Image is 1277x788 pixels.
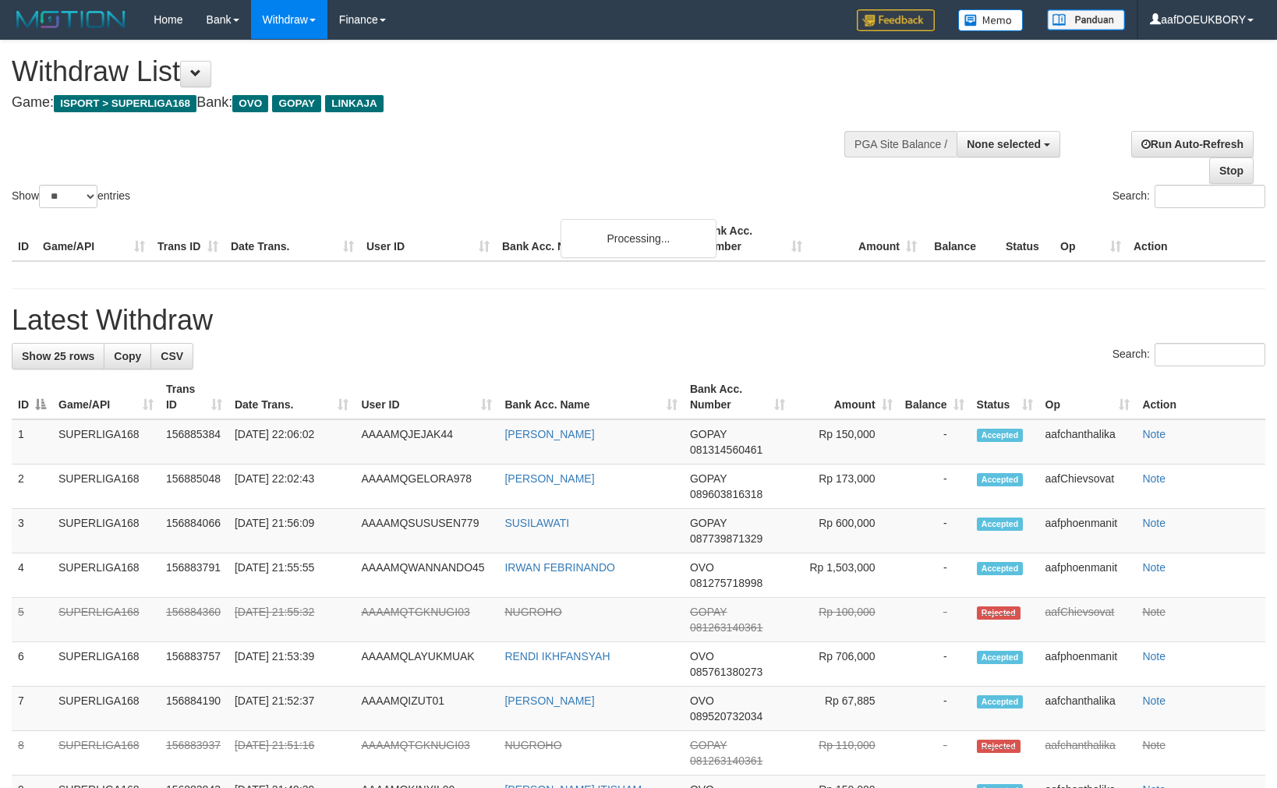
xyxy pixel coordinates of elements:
[52,687,160,731] td: SUPERLIGA168
[504,606,561,618] a: NUGROHO
[899,509,971,553] td: -
[160,375,228,419] th: Trans ID: activate to sort column ascending
[690,650,714,663] span: OVO
[37,217,151,261] th: Game/API
[694,217,808,261] th: Bank Acc. Number
[12,217,37,261] th: ID
[690,561,714,574] span: OVO
[690,532,762,545] span: Copy 087739871329 to clipboard
[690,577,762,589] span: Copy 081275718998 to clipboard
[355,598,498,642] td: AAAAMQTGKNUGI03
[52,642,160,687] td: SUPERLIGA168
[791,598,899,642] td: Rp 100,000
[791,553,899,598] td: Rp 1,503,000
[561,219,716,258] div: Processing...
[1131,131,1254,157] a: Run Auto-Refresh
[12,305,1265,336] h1: Latest Withdraw
[52,731,160,776] td: SUPERLIGA168
[12,375,52,419] th: ID: activate to sort column descending
[977,429,1024,442] span: Accepted
[1039,553,1137,598] td: aafphoenmanit
[690,517,727,529] span: GOPAY
[228,553,356,598] td: [DATE] 21:55:55
[12,509,52,553] td: 3
[52,598,160,642] td: SUPERLIGA168
[325,95,384,112] span: LINKAJA
[899,731,971,776] td: -
[12,343,104,369] a: Show 25 rows
[690,606,727,618] span: GOPAY
[355,465,498,509] td: AAAAMQGELORA978
[899,375,971,419] th: Balance: activate to sort column ascending
[232,95,268,112] span: OVO
[228,598,356,642] td: [DATE] 21:55:32
[791,419,899,465] td: Rp 150,000
[1142,517,1166,529] a: Note
[12,642,52,687] td: 6
[39,185,97,208] select: Showentries
[504,517,569,529] a: SUSILAWATI
[899,598,971,642] td: -
[1155,185,1265,208] input: Search:
[977,473,1024,486] span: Accepted
[1054,217,1127,261] th: Op
[791,375,899,419] th: Amount: activate to sort column ascending
[977,518,1024,531] span: Accepted
[12,95,836,111] h4: Game: Bank:
[1039,419,1137,465] td: aafchanthalika
[504,650,610,663] a: RENDI IKHFANSYAH
[12,553,52,598] td: 4
[160,731,228,776] td: 156883937
[160,642,228,687] td: 156883757
[899,553,971,598] td: -
[690,472,727,485] span: GOPAY
[1039,687,1137,731] td: aafchanthalika
[228,509,356,553] td: [DATE] 21:56:09
[161,350,183,362] span: CSV
[52,509,160,553] td: SUPERLIGA168
[1142,650,1166,663] a: Note
[225,217,360,261] th: Date Trans.
[1039,642,1137,687] td: aafphoenmanit
[791,642,899,687] td: Rp 706,000
[1142,428,1166,440] a: Note
[272,95,321,112] span: GOPAY
[958,9,1024,31] img: Button%20Memo.svg
[808,217,923,261] th: Amount
[977,740,1021,753] span: Rejected
[504,694,594,707] a: [PERSON_NAME]
[160,553,228,598] td: 156883791
[228,465,356,509] td: [DATE] 22:02:43
[355,731,498,776] td: AAAAMQTGKNUGI03
[12,687,52,731] td: 7
[1142,606,1166,618] a: Note
[844,131,957,157] div: PGA Site Balance /
[228,419,356,465] td: [DATE] 22:06:02
[899,419,971,465] td: -
[957,131,1060,157] button: None selected
[977,562,1024,575] span: Accepted
[923,217,999,261] th: Balance
[1039,509,1137,553] td: aafphoenmanit
[12,465,52,509] td: 2
[1127,217,1265,261] th: Action
[12,56,836,87] h1: Withdraw List
[228,375,356,419] th: Date Trans.: activate to sort column ascending
[504,739,561,751] a: NUGROHO
[355,687,498,731] td: AAAAMQIZUT01
[1113,185,1265,208] label: Search:
[160,465,228,509] td: 156885048
[791,465,899,509] td: Rp 173,000
[690,621,762,634] span: Copy 081263140361 to clipboard
[857,9,935,31] img: Feedback.jpg
[690,488,762,500] span: Copy 089603816318 to clipboard
[1039,598,1137,642] td: aafChievsovat
[160,598,228,642] td: 156884360
[104,343,151,369] a: Copy
[690,739,727,751] span: GOPAY
[52,419,160,465] td: SUPERLIGA168
[690,694,714,707] span: OVO
[12,598,52,642] td: 5
[12,185,130,208] label: Show entries
[977,606,1021,620] span: Rejected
